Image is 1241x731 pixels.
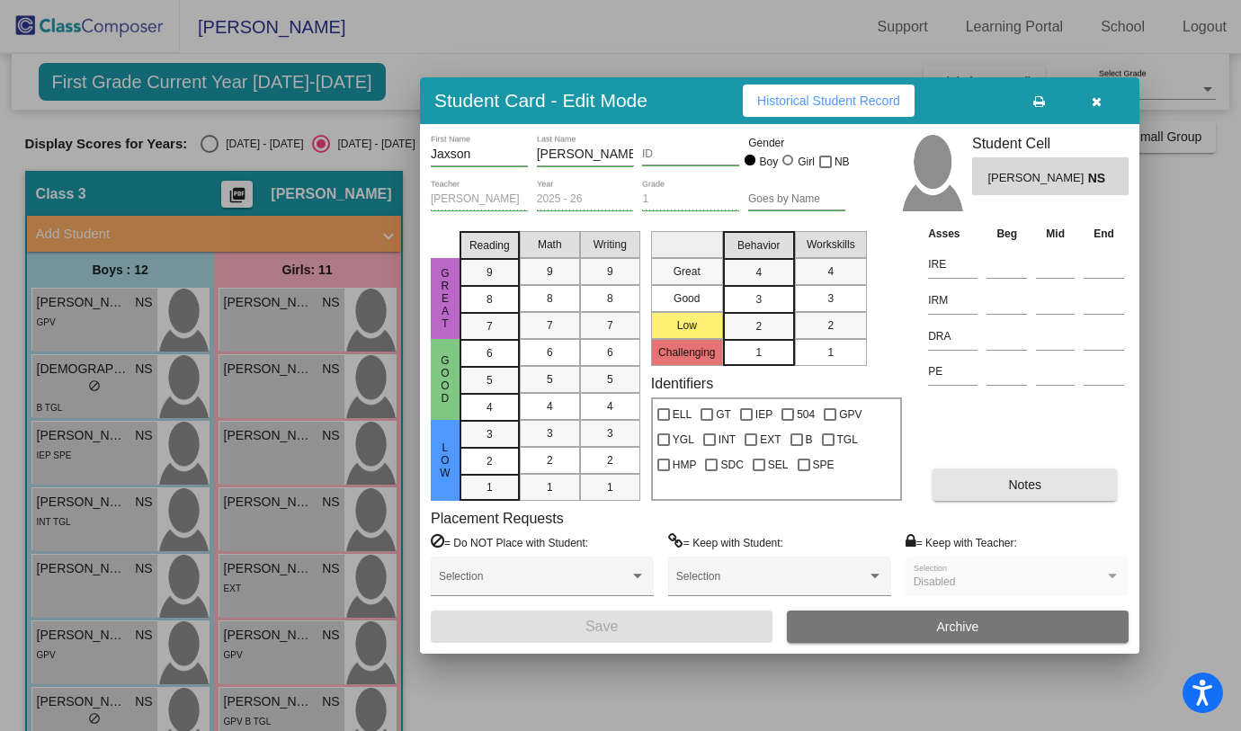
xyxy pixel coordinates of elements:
span: Archive [937,620,979,634]
span: 5 [547,371,553,388]
span: SEL [768,454,789,476]
span: 8 [607,290,613,307]
span: Writing [594,236,627,253]
button: Notes [933,468,1117,501]
label: Placement Requests [431,510,564,527]
span: 9 [607,263,613,280]
span: Behavior [737,237,780,254]
span: NS [1088,169,1113,188]
span: 4 [827,263,834,280]
span: 6 [607,344,613,361]
span: 3 [607,425,613,441]
span: Historical Student Record [757,94,900,108]
span: Save [585,619,618,634]
span: IEP [755,404,772,425]
button: Archive [787,611,1129,643]
input: assessment [928,251,978,278]
span: TGL [837,429,858,450]
span: SDC [720,454,743,476]
button: Historical Student Record [743,85,915,117]
span: 4 [755,264,762,281]
label: = Keep with Teacher: [906,533,1017,551]
span: 3 [755,291,762,308]
div: Boy [759,154,779,170]
th: Mid [1031,224,1079,244]
span: B [806,429,813,450]
label: = Keep with Student: [668,533,783,551]
span: SPE [813,454,835,476]
span: 2 [607,452,613,468]
th: Beg [982,224,1031,244]
input: year [537,193,634,206]
h3: Student Card - Edit Mode [434,89,647,111]
label: Identifiers [651,375,713,392]
span: 9 [547,263,553,280]
span: 4 [487,399,493,415]
span: 1 [607,479,613,495]
span: 5 [607,371,613,388]
span: 2 [487,453,493,469]
span: 6 [547,344,553,361]
span: 4 [547,398,553,415]
span: GT [716,404,731,425]
input: assessment [928,323,978,350]
span: INT [719,429,736,450]
span: Great [437,267,453,330]
input: assessment [928,358,978,385]
th: Asses [924,224,982,244]
span: 2 [755,318,762,334]
span: ELL [673,404,692,425]
span: 8 [487,291,493,308]
span: Workskills [807,236,855,253]
span: 1 [755,344,762,361]
span: 9 [487,264,493,281]
span: 504 [797,404,815,425]
span: EXT [760,429,781,450]
span: 2 [827,317,834,334]
h3: Student Cell [972,135,1129,152]
button: Save [431,611,772,643]
span: 7 [607,317,613,334]
span: 6 [487,345,493,361]
span: Good [437,354,453,405]
span: 1 [547,479,553,495]
span: GPV [839,404,862,425]
span: Low [437,441,453,479]
mat-label: Gender [748,135,845,151]
span: 5 [487,372,493,388]
div: Girl [797,154,815,170]
span: 4 [607,398,613,415]
span: Disabled [914,575,956,588]
span: 3 [547,425,553,441]
span: HMP [673,454,697,476]
span: 1 [487,479,493,495]
span: 7 [487,318,493,334]
span: Math [538,236,562,253]
span: 7 [547,317,553,334]
input: goes by name [748,193,845,206]
input: teacher [431,193,528,206]
span: 2 [547,452,553,468]
span: YGL [673,429,694,450]
span: 1 [827,344,834,361]
span: [PERSON_NAME] [987,169,1087,188]
input: assessment [928,287,978,314]
span: NB [835,151,850,173]
span: Notes [1008,477,1041,492]
span: Reading [469,237,510,254]
th: End [1079,224,1129,244]
span: 3 [487,426,493,442]
input: grade [642,193,739,206]
label: = Do NOT Place with Student: [431,533,588,551]
span: 3 [827,290,834,307]
span: 8 [547,290,553,307]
